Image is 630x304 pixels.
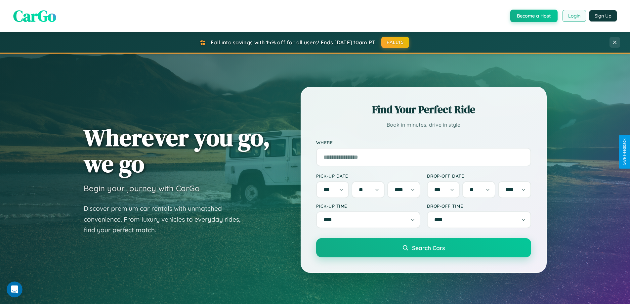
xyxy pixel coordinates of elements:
button: Become a Host [510,10,558,22]
iframe: Intercom live chat [7,282,22,297]
label: Where [316,140,531,145]
span: Fall into savings with 15% off for all users! Ends [DATE] 10am PT. [211,39,376,46]
button: Sign Up [589,10,617,22]
p: Book in minutes, drive in style [316,120,531,130]
h1: Wherever you go, we go [84,124,270,177]
label: Drop-off Time [427,203,531,209]
button: Search Cars [316,238,531,257]
label: Pick-up Date [316,173,420,179]
span: CarGo [13,5,56,27]
label: Pick-up Time [316,203,420,209]
label: Drop-off Date [427,173,531,179]
button: Login [563,10,586,22]
p: Discover premium car rentals with unmatched convenience. From luxury vehicles to everyday rides, ... [84,203,249,236]
h2: Find Your Perfect Ride [316,102,531,117]
div: Give Feedback [622,139,627,165]
span: Search Cars [412,244,445,251]
button: FALL15 [381,37,409,48]
h3: Begin your journey with CarGo [84,183,200,193]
